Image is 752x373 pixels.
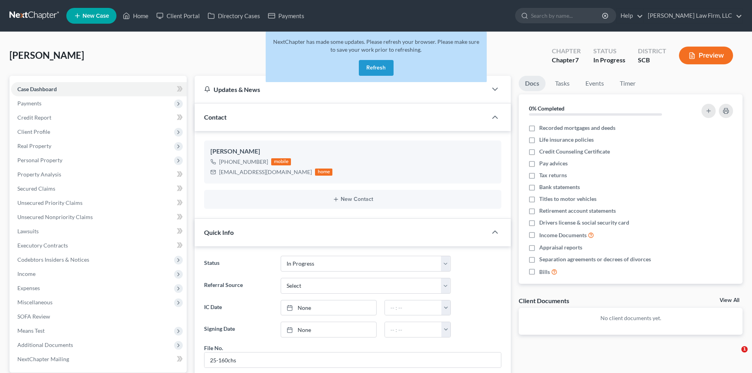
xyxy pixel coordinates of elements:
[83,13,109,19] span: New Case
[741,346,748,352] span: 1
[593,47,625,56] div: Status
[17,128,50,135] span: Client Profile
[385,300,442,315] input: -- : --
[17,327,45,334] span: Means Test
[539,148,610,156] span: Credit Counseling Certificate
[11,352,187,366] a: NextChapter Mailing
[11,82,187,96] a: Case Dashboard
[210,147,495,156] div: [PERSON_NAME]
[315,169,332,176] div: home
[539,244,582,251] span: Appraisal reports
[593,56,625,65] div: In Progress
[539,195,596,203] span: Titles to motor vehicles
[11,111,187,125] a: Credit Report
[617,9,643,23] a: Help
[17,86,57,92] span: Case Dashboard
[204,229,234,236] span: Quick Info
[17,356,69,362] span: NextChapter Mailing
[200,256,276,272] label: Status
[17,171,61,178] span: Property Analysis
[210,196,495,202] button: New Contact
[549,76,576,91] a: Tasks
[204,344,223,352] div: File No.
[17,242,68,249] span: Executory Contracts
[17,299,53,306] span: Miscellaneous
[200,300,276,316] label: IC Date
[152,9,204,23] a: Client Portal
[539,136,594,144] span: Life insurance policies
[17,199,83,206] span: Unsecured Priority Claims
[613,76,642,91] a: Timer
[17,256,89,263] span: Codebtors Insiders & Notices
[200,278,276,294] label: Referral Source
[679,47,733,64] button: Preview
[11,167,187,182] a: Property Analysis
[720,298,739,303] a: View All
[281,322,376,337] a: None
[529,105,564,112] strong: 0% Completed
[264,9,308,23] a: Payments
[539,219,629,227] span: Drivers license & social security card
[204,9,264,23] a: Directory Cases
[539,183,580,191] span: Bank statements
[539,159,568,167] span: Pay advices
[17,157,62,163] span: Personal Property
[638,56,666,65] div: SCB
[11,210,187,224] a: Unsecured Nonpriority Claims
[9,49,84,61] span: [PERSON_NAME]
[273,38,479,53] span: NextChapter has made some updates. Please refresh your browser. Please make sure to save your wor...
[271,158,291,165] div: mobile
[11,309,187,324] a: SOFA Review
[539,171,567,179] span: Tax returns
[359,60,394,76] button: Refresh
[539,255,651,263] span: Separation agreements or decrees of divorces
[204,85,478,94] div: Updates & News
[281,300,376,315] a: None
[552,47,581,56] div: Chapter
[17,185,55,192] span: Secured Claims
[17,214,93,220] span: Unsecured Nonpriority Claims
[539,124,615,132] span: Recorded mortgages and deeds
[725,346,744,365] iframe: Intercom live chat
[204,113,227,121] span: Contact
[539,207,616,215] span: Retirement account statements
[119,9,152,23] a: Home
[17,285,40,291] span: Expenses
[539,268,550,276] span: Bills
[17,228,39,234] span: Lawsuits
[644,9,742,23] a: [PERSON_NAME] Law Firm, LLC
[525,314,736,322] p: No client documents yet.
[575,56,579,64] span: 7
[219,168,312,176] div: [EMAIL_ADDRESS][DOMAIN_NAME]
[17,341,73,348] span: Additional Documents
[11,196,187,210] a: Unsecured Priority Claims
[219,158,268,166] div: [PHONE_NUMBER]
[552,56,581,65] div: Chapter
[17,114,51,121] span: Credit Report
[17,142,51,149] span: Real Property
[539,231,587,239] span: Income Documents
[11,224,187,238] a: Lawsuits
[579,76,610,91] a: Events
[385,322,442,337] input: -- : --
[17,313,50,320] span: SOFA Review
[200,322,276,337] label: Signing Date
[531,8,603,23] input: Search by name...
[204,352,501,367] input: --
[638,47,666,56] div: District
[17,100,41,107] span: Payments
[17,270,36,277] span: Income
[519,296,569,305] div: Client Documents
[11,182,187,196] a: Secured Claims
[519,76,546,91] a: Docs
[11,238,187,253] a: Executory Contracts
